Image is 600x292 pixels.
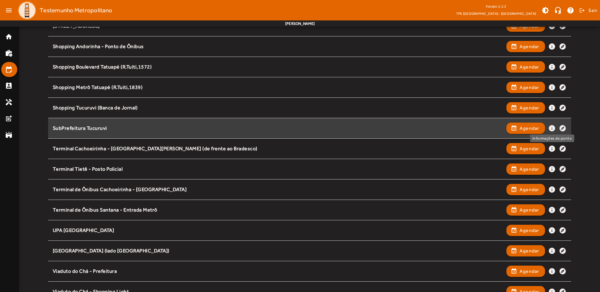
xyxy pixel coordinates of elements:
[578,6,597,15] button: Sair
[53,207,503,213] div: Terminal de Ônibus Santana - Entrada Metrô
[5,82,13,90] mat-icon: perm_contact_calendar
[506,245,545,256] button: Agendar
[530,135,574,142] div: Informações do ponto
[18,1,36,20] img: Logo TPE
[5,131,13,139] mat-icon: stadium
[5,115,13,122] mat-icon: post_add
[559,206,566,214] mat-icon: explore
[506,225,545,236] button: Agendar
[520,206,539,214] span: Agendar
[506,163,545,175] button: Agendar
[520,267,539,275] span: Agendar
[506,102,545,113] button: Agendar
[548,227,556,234] mat-icon: info
[520,186,539,193] span: Agendar
[559,124,566,132] mat-icon: explore
[559,43,566,50] mat-icon: explore
[53,105,503,111] div: Shopping Tucuruvi (Banca de Jornal)
[3,4,15,17] mat-icon: menu
[5,49,13,57] mat-icon: work_history
[53,186,503,193] div: Terminal de Ônibus Cachoeirinha - [GEOGRAPHIC_DATA]
[548,124,556,132] mat-icon: info
[506,41,545,52] button: Agendar
[506,204,545,216] button: Agendar
[506,123,545,134] button: Agendar
[520,145,539,152] span: Agendar
[559,63,566,71] mat-icon: explore
[456,10,536,17] span: TPE [GEOGRAPHIC_DATA] - [GEOGRAPHIC_DATA]
[5,98,13,106] mat-icon: handyman
[559,84,566,91] mat-icon: explore
[53,166,503,173] div: Terminal Tietê - Posto Policial
[559,104,566,112] mat-icon: explore
[520,227,539,234] span: Agendar
[15,1,112,20] a: Testemunho Metropolitano
[588,5,597,15] span: Sair
[506,82,545,93] button: Agendar
[53,146,503,152] div: Terminal Cachoeirinha - [GEOGRAPHIC_DATA][PERSON_NAME] (de frente ao Bradesco)
[559,267,566,275] mat-icon: explore
[53,248,503,254] div: [GEOGRAPHIC_DATA] (lado [GEOGRAPHIC_DATA])
[548,186,556,193] mat-icon: info
[53,84,503,91] div: Shopping Metrô Tatuapé (R.Tuiti,1839)
[548,43,556,50] mat-icon: info
[548,165,556,173] mat-icon: info
[548,267,556,275] mat-icon: info
[559,227,566,234] mat-icon: explore
[520,124,539,132] span: Agendar
[559,165,566,173] mat-icon: explore
[456,3,536,10] div: Versão: 2.2.2
[559,186,566,193] mat-icon: explore
[548,206,556,214] mat-icon: info
[548,104,556,112] mat-icon: info
[40,5,112,15] span: Testemunho Metropolitano
[506,143,545,154] button: Agendar
[53,43,503,50] div: Shopping Andorinha - Ponto de Ônibus
[548,247,556,255] mat-icon: info
[559,247,566,255] mat-icon: explore
[53,125,503,132] div: SubPrefeitura Tucuruvi
[559,145,566,152] mat-icon: explore
[520,84,539,91] span: Agendar
[53,268,503,275] div: Viaduto do Chá - Prefeitura
[520,43,539,50] span: Agendar
[520,247,539,255] span: Agendar
[520,165,539,173] span: Agendar
[53,227,503,234] div: UPA [GEOGRAPHIC_DATA]
[506,61,545,73] button: Agendar
[53,64,503,70] div: Shopping Boulevard Tatuapé (R.Tuiti,1572)
[548,145,556,152] mat-icon: info
[5,33,13,41] mat-icon: home
[548,84,556,91] mat-icon: info
[5,66,13,73] mat-icon: edit_calendar
[520,63,539,71] span: Agendar
[520,104,539,112] span: Agendar
[506,184,545,195] button: Agendar
[548,63,556,71] mat-icon: info
[506,266,545,277] button: Agendar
